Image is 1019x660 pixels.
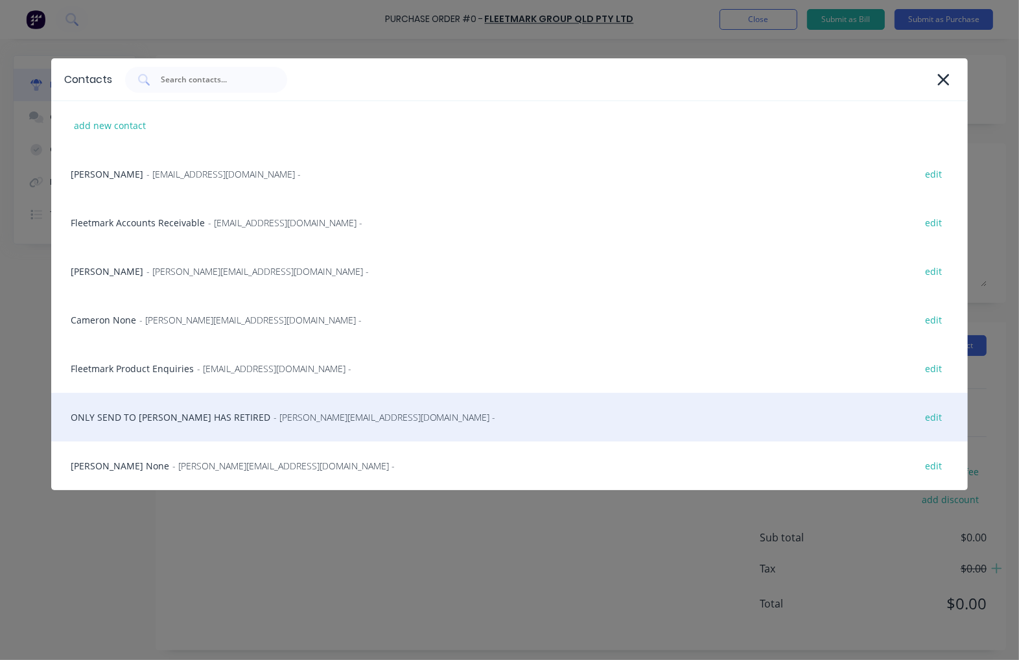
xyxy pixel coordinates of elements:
[146,167,301,181] span: - [EMAIL_ADDRESS][DOMAIN_NAME] -
[51,393,968,442] div: ONLY SEND TO [PERSON_NAME] HAS RETIRED
[159,73,267,86] input: Search contacts...
[139,313,362,327] span: - [PERSON_NAME][EMAIL_ADDRESS][DOMAIN_NAME] -
[146,265,369,278] span: - [PERSON_NAME][EMAIL_ADDRESS][DOMAIN_NAME] -
[51,198,968,247] div: Fleetmark Accounts Receivable
[919,359,948,379] div: edit
[919,456,948,476] div: edit
[51,150,968,198] div: [PERSON_NAME]
[67,115,152,136] div: add new contact
[919,310,948,330] div: edit
[51,344,968,393] div: Fleetmark Product Enquiries
[274,410,496,424] span: - [PERSON_NAME][EMAIL_ADDRESS][DOMAIN_NAME] -
[51,442,968,490] div: [PERSON_NAME] None
[51,296,968,344] div: Cameron None
[197,362,351,375] span: - [EMAIL_ADDRESS][DOMAIN_NAME] -
[64,72,112,88] div: Contacts
[919,407,948,427] div: edit
[919,213,948,233] div: edit
[51,247,968,296] div: [PERSON_NAME]
[919,261,948,281] div: edit
[172,459,395,473] span: - [PERSON_NAME][EMAIL_ADDRESS][DOMAIN_NAME] -
[208,216,362,230] span: - [EMAIL_ADDRESS][DOMAIN_NAME] -
[919,164,948,184] div: edit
